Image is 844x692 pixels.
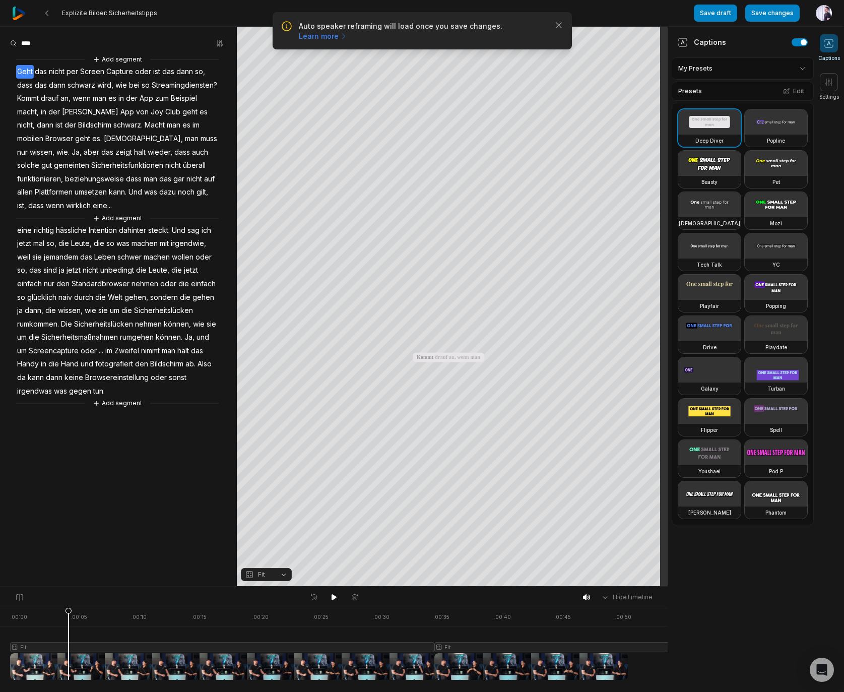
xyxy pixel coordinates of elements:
[819,93,839,101] span: Settings
[125,92,139,105] span: der
[16,185,34,199] span: allen
[192,318,206,331] span: wie
[79,65,105,79] span: Screen
[109,304,120,318] span: um
[150,105,164,119] span: Joy
[113,344,140,358] span: Zweifel
[201,224,212,237] span: ich
[199,105,209,119] span: es
[185,172,203,186] span: nicht
[818,54,840,62] span: Captions
[16,357,40,371] span: Handy
[68,385,92,398] span: gegen
[70,237,93,250] span: Leute,
[62,9,157,17] span: Explizite Bilder: Sicherheitstipps
[91,54,144,65] button: Add segment
[54,118,63,132] span: ist
[194,250,213,264] span: oder
[141,79,151,92] span: so
[66,264,82,277] span: jetzt
[191,118,201,132] span: im
[40,92,59,105] span: drauf
[27,199,45,213] span: dass
[72,92,92,105] span: wenn
[688,509,731,517] h3: [PERSON_NAME]
[765,509,787,517] h3: Phantom
[700,302,719,310] h3: Playfair
[200,132,218,146] span: muss
[100,146,114,159] span: das
[125,172,143,186] span: dass
[134,357,149,371] span: den
[819,73,839,101] button: Settings
[184,132,200,146] span: man
[179,291,191,304] span: die
[196,185,209,199] span: gilt,
[34,65,48,79] span: das
[147,224,171,237] span: steckt.
[767,137,785,145] h3: Popline
[65,199,92,213] span: wirklich
[33,224,55,237] span: richtig
[42,264,58,277] span: sind
[114,146,133,159] span: zeigt
[94,357,134,371] span: fotografiert
[767,385,785,393] h3: Turban
[765,343,787,351] h3: Playdate
[158,172,172,186] span: das
[203,172,216,186] span: auf
[117,92,125,105] span: in
[55,224,88,237] span: hässliche
[177,277,190,291] span: die
[16,65,34,79] span: Geht
[183,331,196,344] span: Ja,
[43,277,55,291] span: nur
[88,224,118,237] span: Intention
[99,264,135,277] span: unbedingt
[182,159,207,172] span: überall
[45,199,65,213] span: wenn
[780,85,807,98] button: Edit
[171,224,186,237] span: Und
[28,344,80,358] span: Screencapture
[57,291,73,304] span: naiv
[164,105,181,119] span: Club
[258,570,265,579] span: Fit
[103,132,184,146] span: [DEMOGRAPHIC_DATA],
[58,264,66,277] span: ja
[28,331,40,344] span: die
[177,185,196,199] span: noch
[147,146,173,159] span: wieder,
[112,118,144,132] span: schwarz.
[16,159,40,172] span: solche
[176,344,190,358] span: halt
[190,344,204,358] span: das
[61,105,119,119] span: [PERSON_NAME]
[134,318,163,331] span: nehmen
[16,344,28,358] span: um
[155,331,183,344] span: können.
[149,291,179,304] span: sondern
[186,224,201,237] span: sag
[91,398,144,409] button: Add segment
[139,92,154,105] span: App
[57,304,84,318] span: wissen,
[92,199,113,213] span: eine...
[158,185,177,199] span: dazu
[74,185,108,199] span: umsetzen
[34,185,74,199] span: Plattformen
[34,79,48,92] span: das
[93,250,116,264] span: Leben
[697,261,722,269] h3: Tech Talk
[45,371,63,385] span: dann
[105,65,134,79] span: Capture
[16,318,60,331] span: rumkommen.
[143,250,171,264] span: machen
[173,146,191,159] span: dass
[92,92,107,105] span: man
[148,264,170,277] span: Leute,
[16,264,28,277] span: so,
[79,250,93,264] span: das
[36,118,54,132] span: dann
[16,371,27,385] span: da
